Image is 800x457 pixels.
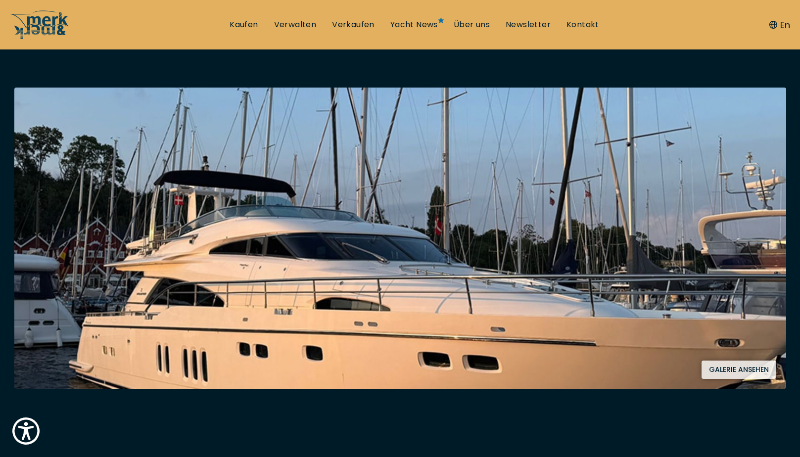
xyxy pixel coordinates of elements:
[769,18,790,32] button: En
[332,19,375,30] a: Verkaufen
[506,19,551,30] a: Newsletter
[14,88,786,389] img: Merk&Merk
[390,19,438,30] a: Yacht News
[454,19,490,30] a: Über uns
[10,415,42,447] button: Show Accessibility Preferences
[274,19,317,30] a: Verwalten
[566,19,599,30] a: Kontakt
[702,361,776,379] button: Galerie ansehen
[230,19,258,30] a: Kaufen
